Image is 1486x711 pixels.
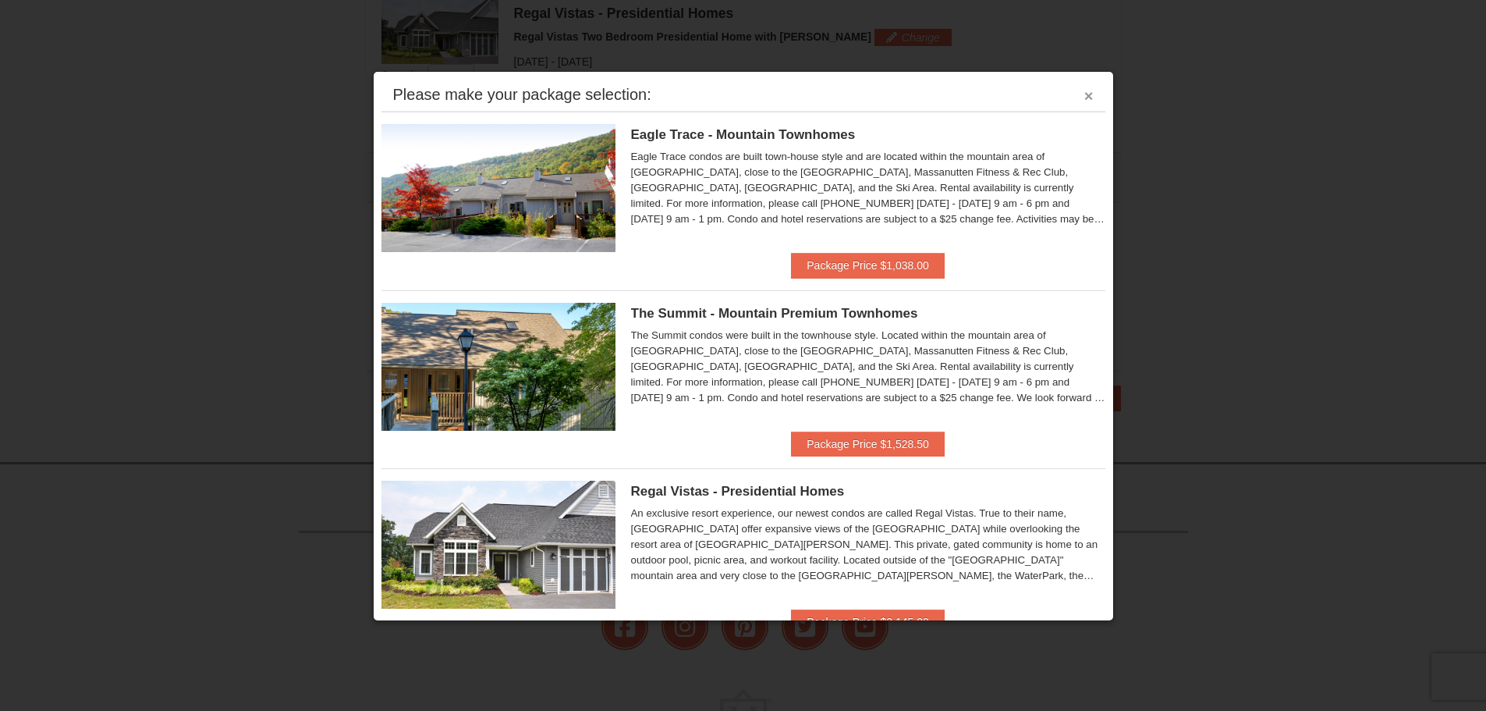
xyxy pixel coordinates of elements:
button: Package Price $1,528.50 [791,432,944,457]
img: 19219034-1-0eee7e00.jpg [381,303,615,431]
img: 19218983-1-9b289e55.jpg [381,124,615,252]
div: Please make your package selection: [393,87,651,102]
img: 19218991-1-902409a9.jpg [381,481,615,609]
span: Eagle Trace - Mountain Townhomes [631,127,856,142]
span: The Summit - Mountain Premium Townhomes [631,306,918,321]
button: Package Price $1,038.00 [791,253,944,278]
div: An exclusive resort experience, our newest condos are called Regal Vistas. True to their name, [G... [631,506,1105,584]
div: The Summit condos were built in the townhouse style. Located within the mountain area of [GEOGRAP... [631,328,1105,406]
div: Eagle Trace condos are built town-house style and are located within the mountain area of [GEOGRA... [631,149,1105,227]
span: Regal Vistas - Presidential Homes [631,484,845,499]
button: Package Price $2,145.00 [791,610,944,635]
button: × [1084,88,1094,104]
